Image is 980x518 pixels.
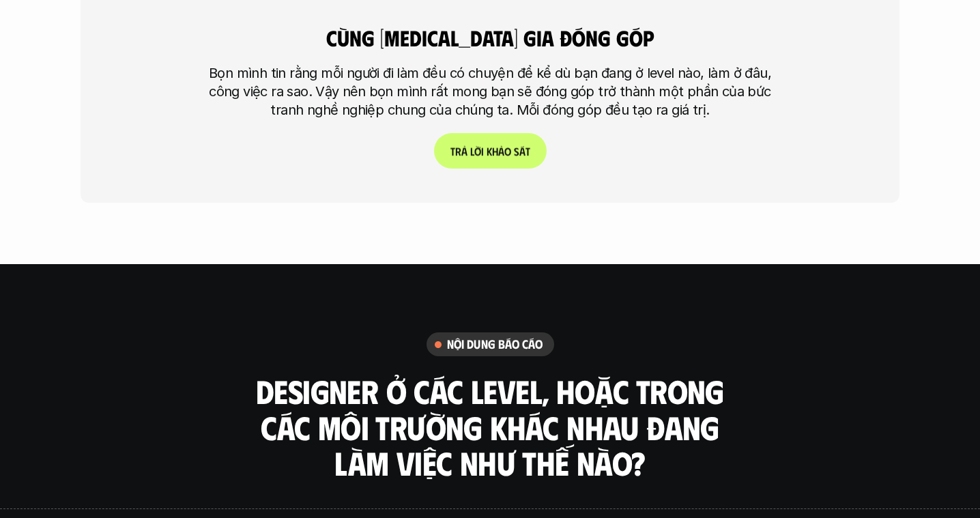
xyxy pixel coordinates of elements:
[474,132,481,145] span: ờ
[492,132,498,145] span: h
[251,373,729,481] h3: Designer ở các level, hoặc trong các môi trường khác nhau đang làm việc như thế nào?
[434,133,547,169] a: Trảlờikhảosát
[519,132,525,145] span: á
[461,132,467,145] span: ả
[498,132,504,145] span: ả
[200,64,780,119] p: Bọn mình tin rằng mỗi người đi làm đều có chuyện để kể dù bạn đang ở level nào, làm ở đâu, công v...
[525,132,530,145] span: t
[450,132,455,145] span: T
[447,336,543,352] h6: nội dung báo cáo
[504,132,511,145] span: o
[455,132,461,145] span: r
[470,132,474,145] span: l
[481,132,484,145] span: i
[268,25,712,51] h4: cùng [MEDICAL_DATA] gia đóng góp
[514,132,519,145] span: s
[487,132,492,145] span: k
